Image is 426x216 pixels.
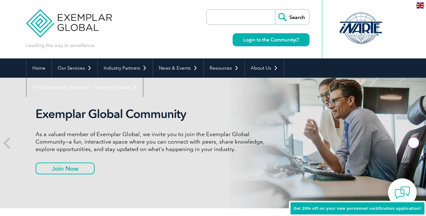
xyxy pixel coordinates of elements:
a: Industry Partners [98,58,153,78]
p: As a valued member of Exemplar Global, we invite you to join the Exemplar Global Community—a fun,... [35,131,269,153]
a: Our Services [52,58,97,78]
a: News & Events [153,58,203,78]
img: en [416,2,424,8]
a: Home [26,58,51,78]
span: Get 20% off on your new personnel certification application! [294,206,421,211]
img: contact-chat.png [395,185,410,200]
a: Resources [204,58,244,78]
h2: Exemplar Global Community [35,107,269,121]
input: Search [275,10,309,25]
a: About Us [245,58,284,78]
a: Join Now [35,163,95,174]
a: Login to the Community [233,33,310,46]
img: open_square.png [296,38,299,41]
a: Find Certified Professional / Training Provider [26,78,143,97]
p: Leading the way to excellence [26,42,94,49]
